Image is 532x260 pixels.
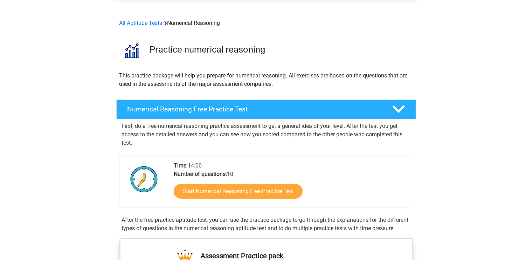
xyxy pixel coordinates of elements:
a: Start Numerical Reasoning Free Practice Test [174,184,303,199]
div: Numerical Reasoning [117,19,416,27]
img: numerical reasoning [117,36,146,66]
img: Clock [126,162,162,197]
b: Number of questions: [174,171,227,177]
p: First, do a free numerical reasoning practice assessment to get a general idea of your level. Aft... [122,122,410,147]
h3: Practice numerical reasoning [150,44,410,55]
a: Numerical Reasoning Free Practice Test [113,100,419,119]
a: All Aptitude Tests [119,20,163,26]
p: This practice package will help you prepare for numerical reasoning. All exercises are based on t... [119,71,413,88]
b: Time: [174,162,188,169]
h4: Numerical Reasoning Free Practice Test [127,105,381,113]
div: 14:00 10 [168,162,413,207]
div: After the free practice aptitude test, you can use the practice package to go through the explana... [119,216,413,233]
